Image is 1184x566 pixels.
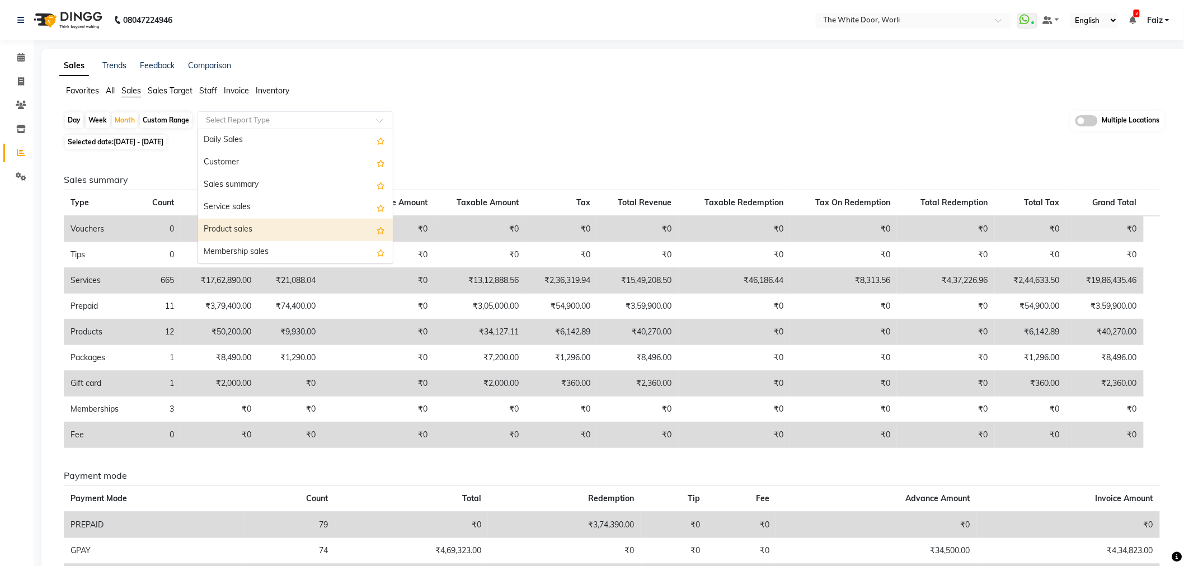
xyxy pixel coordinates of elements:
td: ₹360.00 [995,371,1066,397]
td: Services [64,268,138,294]
td: ₹0 [434,216,525,242]
td: ₹0 [995,422,1066,448]
td: ₹8,496.00 [1066,345,1144,371]
span: Total [462,493,481,503]
td: ₹1,290.00 [258,345,322,371]
td: Products [64,319,138,345]
td: 1 [138,345,181,371]
span: Tip [688,493,701,503]
td: 79 [244,512,335,538]
span: Add this report to Favorites List [377,156,385,169]
td: ₹0 [707,512,777,538]
div: Sales summary [198,174,393,196]
td: ₹0 [707,538,777,564]
span: Selected date: [65,135,166,149]
td: ₹3,74,390.00 [488,512,641,538]
td: 0 [138,242,181,268]
td: ₹0 [679,371,791,397]
td: ₹0 [790,242,897,268]
span: Add this report to Favorites List [377,246,385,259]
td: ₹6,142.89 [525,319,597,345]
td: Prepaid [64,294,138,319]
td: ₹3,05,000.00 [434,294,525,319]
span: Add this report to Favorites List [377,223,385,237]
td: ₹0 [1066,422,1144,448]
span: Count [307,493,328,503]
span: Sales Target [148,86,192,96]
td: ₹40,270.00 [597,319,678,345]
td: ₹0 [1066,397,1144,422]
td: ₹0 [322,345,434,371]
td: ₹0 [322,397,434,422]
td: ₹0 [322,294,434,319]
td: ₹1,296.00 [995,345,1066,371]
ng-dropdown-panel: Options list [198,129,393,264]
td: 1 [138,371,181,397]
td: ₹4,37,226.96 [897,268,994,294]
td: Fee [64,422,138,448]
td: Gift card [64,371,138,397]
td: ₹0 [597,422,678,448]
td: ₹21,088.04 [258,268,322,294]
td: ₹34,127.11 [434,319,525,345]
td: ₹0 [790,294,897,319]
span: Total Redemption [921,197,988,207]
td: ₹0 [525,216,597,242]
td: ₹0 [525,242,597,268]
span: Taxable Redemption [704,197,783,207]
td: ₹0 [679,319,791,345]
td: Tips [64,242,138,268]
td: ₹0 [335,512,488,538]
td: ₹0 [641,512,707,538]
td: ₹0 [977,512,1160,538]
div: Product sales [198,219,393,241]
td: ₹0 [597,216,678,242]
td: ₹0 [1066,216,1144,242]
td: ₹360.00 [525,371,597,397]
span: Faiz [1147,15,1163,26]
td: ₹4,69,323.00 [335,538,488,564]
td: ₹13,12,888.56 [434,268,525,294]
td: ₹0 [322,371,434,397]
td: ₹0 [679,294,791,319]
td: ₹74,400.00 [258,294,322,319]
td: ₹15,49,208.50 [597,268,678,294]
span: Favorites [66,86,99,96]
span: Total Revenue [618,197,672,207]
td: ₹0 [897,422,994,448]
td: PREPAID [64,512,244,538]
td: ₹2,44,633.50 [995,268,1066,294]
span: 2 [1134,10,1140,17]
a: Trends [102,60,126,70]
td: ₹0 [525,422,597,448]
span: Invoice Amount [1096,493,1153,503]
td: ₹2,360.00 [1066,371,1144,397]
td: ₹0 [897,345,994,371]
span: Redemption [588,493,634,503]
td: ₹3,59,900.00 [1066,294,1144,319]
span: Count [152,197,174,207]
td: ₹0 [679,422,791,448]
span: Taxable Amount [457,197,519,207]
span: [DATE] - [DATE] [114,138,163,146]
td: 11 [138,294,181,319]
td: ₹3,59,900.00 [597,294,678,319]
td: 665 [138,268,181,294]
td: ₹2,000.00 [181,371,258,397]
td: ₹0 [488,538,641,564]
td: ₹0 [679,242,791,268]
td: ₹4,34,823.00 [977,538,1160,564]
td: ₹0 [790,345,897,371]
td: ₹0 [897,216,994,242]
td: ₹0 [322,319,434,345]
td: 12 [138,319,181,345]
td: ₹34,500.00 [776,538,976,564]
td: ₹0 [434,242,525,268]
img: logo [29,4,105,36]
td: ₹0 [322,422,434,448]
td: ₹3,79,400.00 [181,294,258,319]
span: Sales [121,86,141,96]
a: Feedback [140,60,175,70]
td: ₹0 [1066,242,1144,268]
td: ₹17,62,890.00 [181,268,258,294]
